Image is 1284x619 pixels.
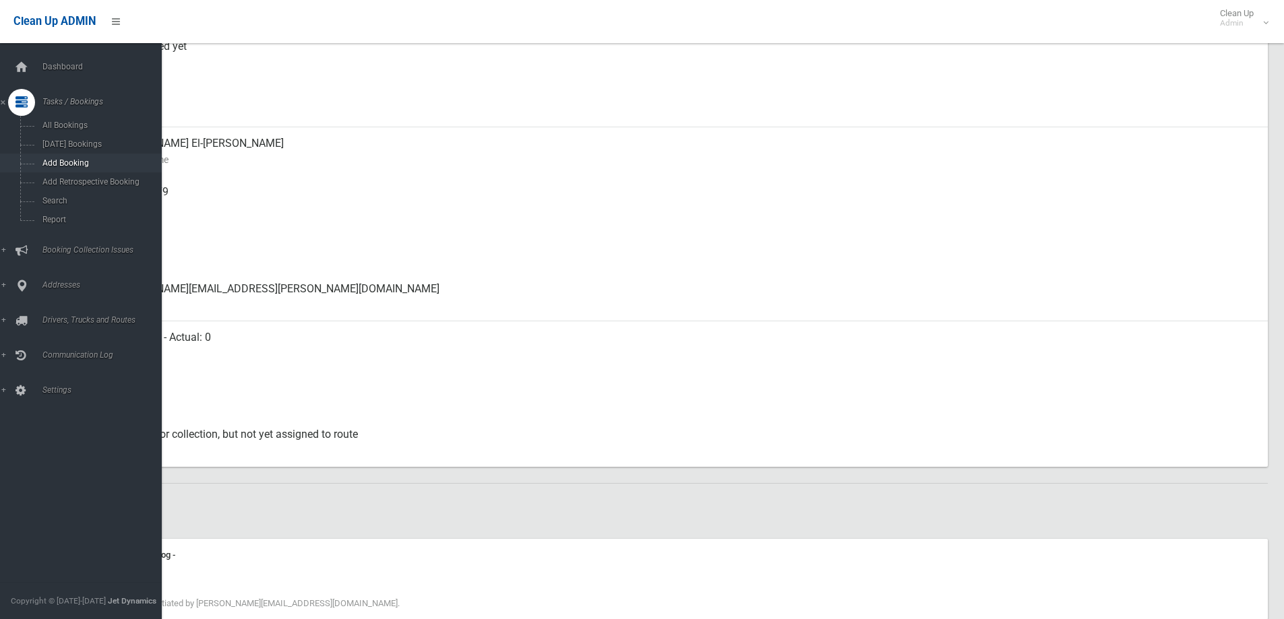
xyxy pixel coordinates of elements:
span: Drivers, Trucks and Routes [38,315,172,325]
span: Tasks / Bookings [38,97,172,106]
h2: History [59,500,1268,517]
span: Dashboard [38,62,172,71]
div: [PERSON_NAME][EMAIL_ADDRESS][PERSON_NAME][DOMAIN_NAME] [108,273,1257,321]
small: Contact Name [108,152,1257,168]
small: Status [108,443,1257,459]
span: Add Booking [38,158,160,168]
small: Admin [1220,18,1254,28]
span: Copyright © [DATE]-[DATE] [11,596,106,606]
div: None given [108,224,1257,273]
span: Booking edited initiated by [PERSON_NAME][EMAIL_ADDRESS][DOMAIN_NAME]. [94,598,400,608]
div: Not collected yet [108,30,1257,79]
small: Landline [108,249,1257,265]
span: [DATE] Bookings [38,139,160,149]
small: Email [108,297,1257,313]
span: Report [38,215,160,224]
strong: Jet Dynamics [108,596,156,606]
span: Add Retrospective Booking [38,177,160,187]
div: 0466775779 [108,176,1257,224]
span: Clean Up ADMIN [13,15,96,28]
div: Mattress: 3 - Actual: 0 [108,321,1257,370]
span: Communication Log [38,350,172,360]
div: [PERSON_NAME] El-[PERSON_NAME] [108,127,1257,176]
small: Items [108,346,1257,362]
span: Booking Collection Issues [38,245,172,255]
small: Zone [108,103,1257,119]
div: No [108,370,1257,418]
span: All Bookings [38,121,160,130]
span: Addresses [38,280,172,290]
div: [DATE] 10:59 am [94,563,1260,579]
small: Mobile [108,200,1257,216]
a: [PERSON_NAME][EMAIL_ADDRESS][PERSON_NAME][DOMAIN_NAME]Email [59,273,1268,321]
div: Approved for collection, but not yet assigned to route [108,418,1257,467]
span: Settings [38,385,172,395]
span: Clean Up [1213,8,1267,28]
small: Oversized [108,394,1257,410]
small: Collected At [108,55,1257,71]
span: Search [38,196,160,205]
div: [DATE] [108,79,1257,127]
div: Communication Log - [94,547,1260,563]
